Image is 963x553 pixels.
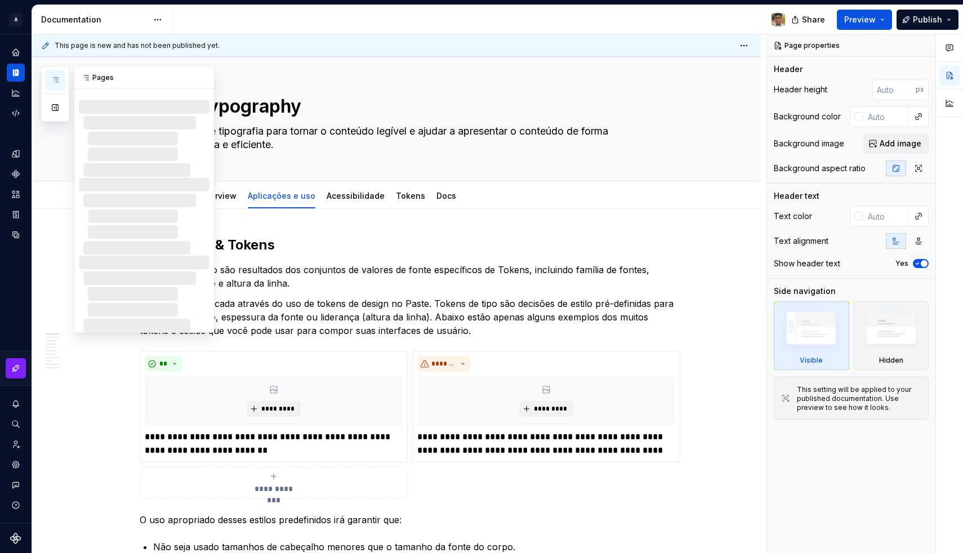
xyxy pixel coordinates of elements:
[2,7,29,32] button: A
[7,226,25,244] a: Data sources
[774,190,819,202] div: Header text
[140,297,680,337] p: A tipografia é aplicada através do uso de tokens de design no Paste. Tokens de tipo são decisões ...
[243,184,320,207] div: Aplicações e uso
[195,184,241,207] div: Overview
[786,10,832,30] button: Share
[140,236,680,254] h2: Text styles & Tokens
[199,191,237,200] a: Overview
[774,211,812,222] div: Text color
[844,14,876,25] span: Preview
[7,145,25,163] a: Design tokens
[863,133,929,154] button: Add image
[772,13,785,26] img: Andy
[7,43,25,61] a: Home
[9,13,23,26] div: A
[913,14,942,25] span: Publish
[854,301,929,370] div: Hidden
[7,415,25,433] button: Search ⌘K
[74,66,214,89] div: Pages
[140,263,680,290] p: Os estilos de texto são resultados dos conjuntos de valores de fonte específicos de Tokens, inclu...
[322,184,389,207] div: Acessibilidade
[7,395,25,413] button: Notifications
[7,435,25,453] a: Invite team
[41,14,148,25] div: Documentation
[897,10,958,30] button: Publish
[55,41,220,50] span: This page is new and has not been published yet.
[863,206,909,226] input: Auto
[916,85,924,94] p: px
[880,138,921,149] span: Add image
[879,356,903,365] div: Hidden
[7,185,25,203] a: Assets
[7,84,25,102] a: Analytics
[195,122,621,154] textarea: Use tipografia para tornar o conteúdo legível e ajudar a apresentar o conteúdo de forma clara e e...
[774,286,836,297] div: Side navigation
[797,385,921,412] div: This setting will be applied to your published documentation. Use preview to see how it looks.
[774,301,849,370] div: Visible
[774,138,844,149] div: Background image
[391,184,430,207] div: Tokens
[802,14,825,25] span: Share
[195,93,621,120] textarea: Typography
[140,513,680,527] p: O uso apropriado desses estilos predefinidos irá garantir que:
[837,10,892,30] button: Preview
[774,111,841,122] div: Background color
[7,64,25,82] a: Documentation
[432,184,461,207] div: Docs
[396,191,425,200] a: Tokens
[7,165,25,183] a: Components
[248,191,315,200] a: Aplicações e uso
[863,106,909,127] input: Auto
[10,533,21,544] svg: Supernova Logo
[774,258,840,269] div: Show header text
[7,104,25,122] a: Code automation
[774,235,828,247] div: Text alignment
[7,476,25,494] button: Contact support
[774,84,827,95] div: Header height
[872,79,916,100] input: Auto
[7,206,25,224] a: Storybook stories
[895,259,908,268] label: Yes
[774,163,866,174] div: Background aspect ratio
[7,456,25,474] a: Settings
[800,356,823,365] div: Visible
[436,191,456,200] a: Docs
[327,191,385,200] a: Acessibilidade
[774,64,802,75] div: Header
